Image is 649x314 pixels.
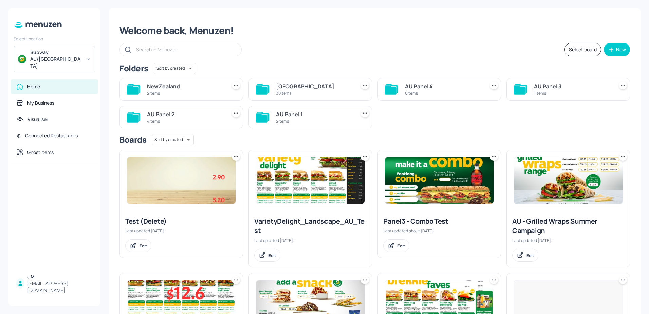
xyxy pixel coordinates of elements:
[256,157,365,204] img: 2025-08-29-1756439023252n29rpqqk52.jpeg
[276,118,353,124] div: 2 items
[276,110,353,118] div: AU Panel 1
[147,118,224,124] div: 4 items
[18,55,26,63] img: avatar
[127,157,236,204] img: 2025-09-15-1757922545768gabwwr35u1l.jpeg
[14,36,95,42] div: Select Location
[534,82,611,90] div: AU Panel 3
[27,83,40,90] div: Home
[27,273,92,280] div: J M
[405,82,482,90] div: AU Panel 4
[119,134,146,145] div: Boards
[125,216,237,226] div: Test (Delete)
[383,216,495,226] div: Panel3 - Combo Test
[30,49,81,69] div: Subway AU/[GEOGRAPHIC_DATA]
[254,238,366,243] div: Last updated [DATE].
[25,132,78,139] div: Connected Restaurants
[119,63,148,74] div: Folders
[534,90,611,96] div: 1 items
[152,133,194,146] div: Sort by created
[512,238,624,243] div: Last updated [DATE].
[27,100,54,106] div: My Business
[27,116,48,123] div: Visualiser
[512,216,624,235] div: AU - Grilled Wraps Summer Campaign
[616,47,626,52] div: New
[147,110,224,118] div: AU Panel 2
[385,157,494,204] img: 2025-08-07-1754562241714zf1t2x7jm3b.jpeg
[564,43,601,56] button: Select board
[276,90,353,96] div: 30 items
[140,243,147,249] div: Edit
[276,82,353,90] div: [GEOGRAPHIC_DATA]
[119,24,630,37] div: Welcome back, Menuzen!
[147,82,224,90] div: NewZealand
[27,149,54,156] div: Ghost Items
[27,280,92,294] div: [EMAIL_ADDRESS][DOMAIN_NAME]
[125,228,237,234] div: Last updated [DATE].
[405,90,482,96] div: 0 items
[154,62,196,75] div: Sort by created
[254,216,366,235] div: VarietyDelight_Landscape_AU_Test
[147,90,224,96] div: 2 items
[268,252,276,258] div: Edit
[604,43,630,56] button: New
[136,45,235,54] input: Search in Menuzen
[397,243,405,249] div: Edit
[383,228,495,234] div: Last updated about [DATE].
[526,252,534,258] div: Edit
[514,157,623,204] img: 2024-12-19-1734584245950k86txo84it.jpeg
